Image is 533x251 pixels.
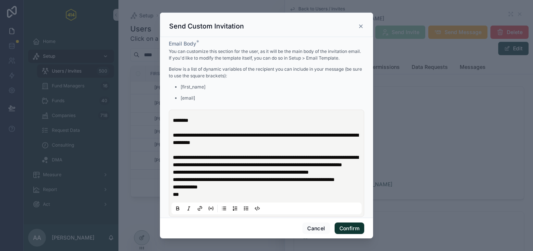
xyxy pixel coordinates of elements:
[181,84,364,90] p: [first_name]
[335,222,364,234] button: Confirm
[302,222,330,234] button: Cancel
[169,40,196,47] span: Email Body
[169,22,244,31] h3: Send Custom Invitation
[169,48,364,61] p: You can customize this section for the user, as it will be the main body of the invitation email....
[169,66,364,79] p: Below is a list of dynamic variables of the recipient you can include in your message (be sure to...
[181,95,364,101] p: [email]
